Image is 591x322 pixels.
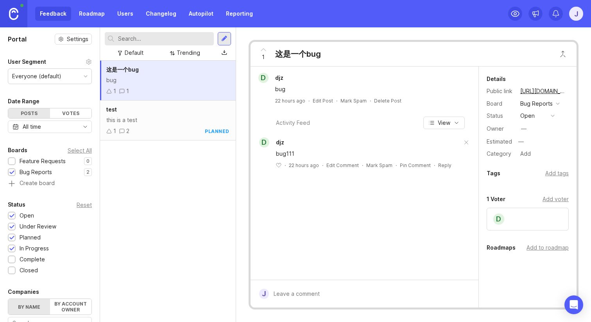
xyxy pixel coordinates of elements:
label: By name [8,299,50,315]
div: Votes [50,108,92,118]
a: [URL][DOMAIN_NAME] [518,86,569,96]
div: Everyone (default) [12,72,61,81]
button: j [569,7,583,21]
div: Add to roadmap [527,243,569,252]
button: Mark Spam [366,162,392,169]
button: Settings [55,34,92,45]
div: bug [275,85,463,94]
div: 这是一个bug [275,49,321,59]
a: 22 hours ago [275,97,305,104]
div: j [259,289,269,299]
div: bug [106,76,229,85]
div: d [258,73,269,83]
div: In Progress [20,244,49,253]
div: 1 [113,87,116,95]
span: View [438,119,450,127]
div: 1 Voter [487,194,505,204]
div: User Segment [8,57,46,67]
div: · [370,97,371,104]
div: Add voter [543,195,569,203]
div: Edit Post [313,97,333,104]
button: Mark Spam [340,97,367,104]
div: Edit Comment [326,162,359,169]
img: Canny Home [9,8,18,20]
a: Add [514,149,533,159]
div: Select All [68,148,92,153]
div: Roadmaps [487,243,516,252]
div: Pin Comment [400,162,431,169]
div: Open [20,211,34,220]
span: test [106,106,117,113]
div: planned [205,128,229,135]
label: By account owner [50,299,92,315]
svg: toggle icon [79,124,91,130]
div: All time [23,122,41,131]
div: d [492,213,505,225]
span: Settings [67,35,88,43]
div: · [362,162,363,169]
a: ddjz [254,73,290,83]
a: ddjz [254,137,284,148]
div: Boards [8,146,27,155]
div: · [285,162,286,169]
div: Posts [8,108,50,118]
div: d [259,137,269,148]
div: Owner [487,124,514,133]
div: — [521,124,527,133]
div: — [516,137,526,147]
div: Delete Post [374,97,401,104]
div: Public link [487,87,514,95]
div: · [308,97,310,104]
p: 0 [86,158,90,164]
a: Users [113,7,138,21]
p: 2 [86,169,90,175]
div: Companies [8,287,39,297]
a: Create board [8,180,92,187]
button: View [423,117,465,129]
div: Date Range [8,97,39,106]
a: testthis is a test12planned [100,101,236,140]
div: Default [125,49,143,57]
div: Reset [77,203,92,207]
div: Feature Requests [20,157,66,165]
a: Reporting [221,7,258,21]
div: · [336,97,337,104]
div: Under Review [20,222,56,231]
div: Bug Reports [20,168,52,176]
div: 2 [126,127,129,135]
div: Complete [20,255,45,264]
div: Board [487,99,514,108]
div: Activity Feed [276,119,310,127]
a: Autopilot [184,7,218,21]
a: Changelog [141,7,181,21]
span: 这是一个bug [106,66,139,73]
div: Add [518,149,533,159]
div: Category [487,149,514,158]
div: · [396,162,397,169]
h1: Portal [8,34,27,44]
div: 1 [113,127,116,135]
div: Bug Reports [520,99,553,108]
div: 1 [126,87,129,95]
div: Status [8,200,25,209]
div: Closed [20,266,38,275]
div: Status [487,112,514,120]
div: Open Intercom Messenger [564,295,583,314]
div: Details [487,74,506,84]
input: Search... [118,34,211,43]
span: 22 hours ago [289,162,319,169]
div: Add tags [545,169,569,178]
div: open [520,112,535,120]
a: Roadmap [74,7,109,21]
div: Trending [177,49,200,57]
span: djz [276,139,284,146]
div: Tags [487,169,500,178]
button: Close button [555,46,571,62]
div: Reply [438,162,451,169]
span: djz [275,74,283,81]
div: bug111 [276,149,462,158]
div: · [322,162,323,169]
div: Planned [20,233,41,242]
